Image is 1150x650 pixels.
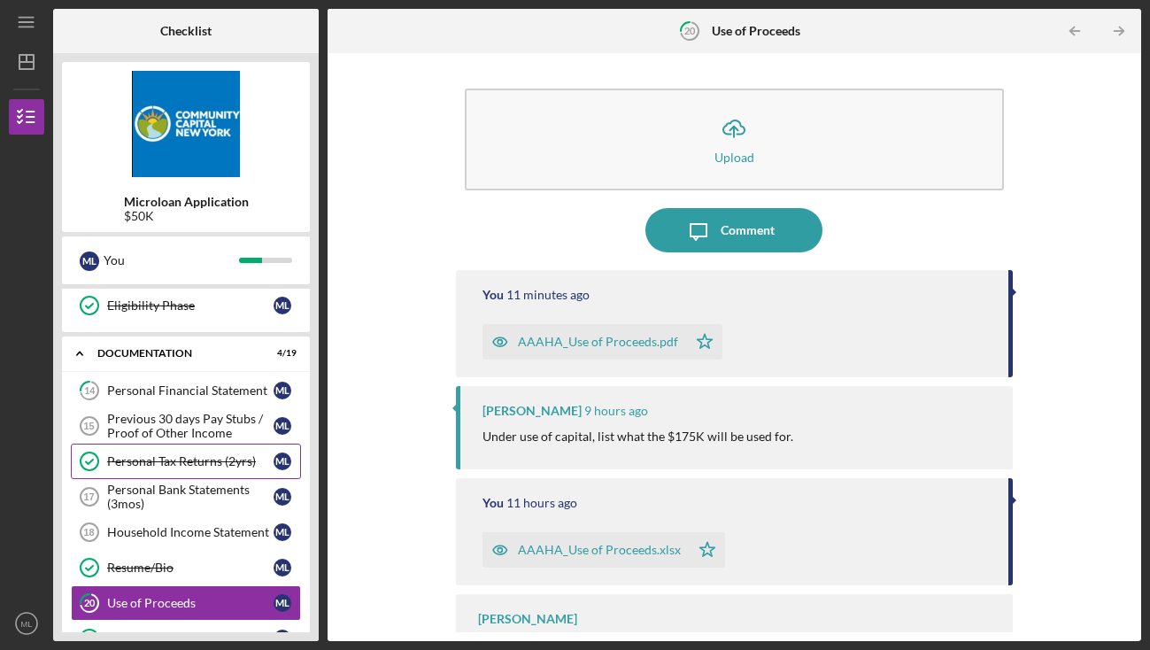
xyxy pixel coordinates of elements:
[71,479,301,515] a: 17Personal Bank Statements (3mos)ML
[83,421,94,431] tspan: 15
[104,245,239,275] div: You
[465,89,1004,190] button: Upload
[84,598,96,609] tspan: 20
[71,585,301,621] a: 20Use of ProceedsML
[62,71,310,177] img: Product logo
[482,288,504,302] div: You
[107,561,274,575] div: Resume/Bio
[274,523,291,541] div: M L
[712,24,800,38] b: Use of Proceeds
[71,408,301,444] a: 15Previous 30 days Pay Stubs / Proof of Other IncomeML
[124,195,249,209] b: Microloan Application
[83,527,94,538] tspan: 18
[107,525,274,539] div: Household Income Statement
[274,382,291,399] div: M L
[274,453,291,470] div: M L
[518,335,678,349] div: AAAHA_Use of Proceeds.pdf
[71,550,301,585] a: Resume/BioML
[274,630,291,647] div: M L
[107,454,274,468] div: Personal Tax Returns (2yrs)
[274,559,291,576] div: M L
[506,288,590,302] time: 2025-09-18 01:04
[84,385,96,397] tspan: 14
[274,417,291,435] div: M L
[274,488,291,506] div: M L
[482,324,722,360] button: AAAHA_Use of Proceeds.pdf
[506,496,577,510] time: 2025-09-17 14:07
[265,348,297,359] div: 4 / 19
[482,427,793,446] p: Under use of capital, list what the $175K will be used for.
[714,151,754,164] div: Upload
[71,373,301,408] a: 14Personal Financial StatementML
[107,631,274,646] div: Organizational Documents
[107,383,274,398] div: Personal Financial Statement
[478,612,577,626] div: [PERSON_NAME]
[83,491,94,502] tspan: 17
[9,606,44,641] button: ML
[482,496,504,510] div: You
[518,543,681,557] div: AAAHA_Use of Proceeds.xlsx
[160,24,212,38] b: Checklist
[482,532,725,568] button: AAAHA_Use of Proceeds.xlsx
[107,596,274,610] div: Use of Proceeds
[71,288,301,323] a: Eligibility PhaseML
[482,404,582,418] div: [PERSON_NAME]
[80,251,99,271] div: M L
[97,348,252,359] div: Documentation
[721,208,775,252] div: Comment
[107,483,274,511] div: Personal Bank Statements (3mos)
[20,619,33,629] text: ML
[584,404,648,418] time: 2025-09-17 15:45
[684,25,696,36] tspan: 20
[71,444,301,479] a: Personal Tax Returns (2yrs)ML
[124,209,249,223] div: $50K
[71,515,301,550] a: 18Household Income StatementML
[645,208,822,252] button: Comment
[274,297,291,314] div: M L
[274,594,291,612] div: M L
[107,412,274,440] div: Previous 30 days Pay Stubs / Proof of Other Income
[107,298,274,313] div: Eligibility Phase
